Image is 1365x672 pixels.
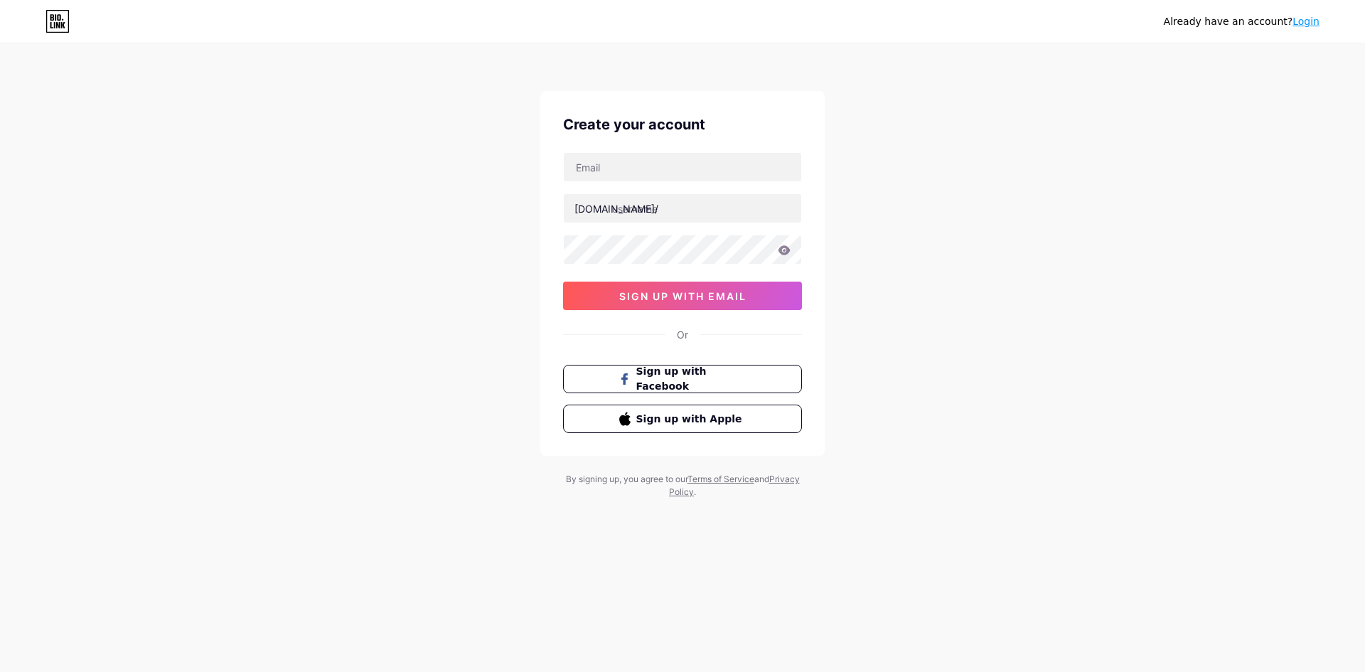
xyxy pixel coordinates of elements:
div: By signing up, you agree to our and . [562,473,803,498]
span: Sign up with Facebook [636,364,746,394]
div: [DOMAIN_NAME]/ [574,201,658,216]
span: sign up with email [619,290,746,302]
a: Login [1292,16,1319,27]
input: username [564,194,801,223]
div: Or [677,327,688,342]
a: Terms of Service [687,474,754,484]
div: Already have an account? [1164,14,1319,29]
button: Sign up with Apple [563,405,802,433]
span: Sign up with Apple [636,412,746,427]
button: sign up with email [563,282,802,310]
button: Sign up with Facebook [563,365,802,393]
input: Email [564,153,801,181]
div: Create your account [563,114,802,135]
